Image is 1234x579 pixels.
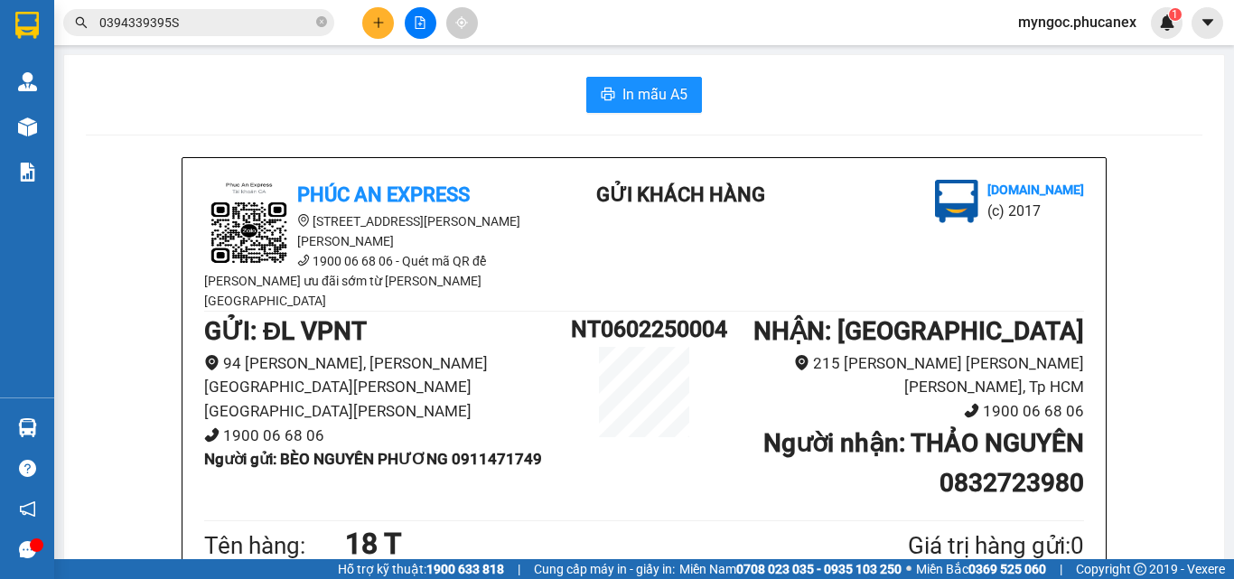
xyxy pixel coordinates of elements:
[19,500,36,518] span: notification
[99,13,313,33] input: Tìm tên, số ĐT hoặc mã đơn
[204,424,571,448] li: 1900 06 68 06
[968,562,1046,576] strong: 0369 525 060
[316,14,327,32] span: close-circle
[372,16,385,29] span: plus
[316,16,327,27] span: close-circle
[204,251,529,311] li: 1900 06 68 06 - Quét mã QR để [PERSON_NAME] ưu đãi sớm từ [PERSON_NAME][GEOGRAPHIC_DATA]
[679,559,902,579] span: Miền Nam
[405,7,436,39] button: file-add
[1172,8,1178,21] span: 1
[204,316,367,346] b: GỬI : ĐL VPNT
[736,562,902,576] strong: 0708 023 035 - 0935 103 250
[204,180,294,270] img: logo.jpg
[753,316,1084,346] b: NHẬN : [GEOGRAPHIC_DATA]
[345,521,820,566] h1: 18 T
[935,180,978,223] img: logo.jpg
[414,16,426,29] span: file-add
[1200,14,1216,31] span: caret-down
[596,183,765,206] b: Gửi khách hàng
[18,117,37,136] img: warehouse-icon
[18,163,37,182] img: solution-icon
[18,72,37,91] img: warehouse-icon
[19,541,36,558] span: message
[717,351,1084,399] li: 215 [PERSON_NAME] [PERSON_NAME] [PERSON_NAME], Tp HCM
[586,77,702,113] button: printerIn mẫu A5
[518,559,520,579] span: |
[446,7,478,39] button: aim
[75,16,88,29] span: search
[534,559,675,579] span: Cung cấp máy in - giấy in:
[987,182,1084,197] b: [DOMAIN_NAME]
[426,562,504,576] strong: 1900 633 818
[204,355,220,370] span: environment
[15,12,39,39] img: logo-vxr
[622,83,687,106] span: In mẫu A5
[717,399,1084,424] li: 1900 06 68 06
[204,211,529,251] li: [STREET_ADDRESS][PERSON_NAME][PERSON_NAME]
[763,428,1084,498] b: Người nhận : THẢO NGUYÊN 0832723980
[601,87,615,104] span: printer
[1060,559,1062,579] span: |
[1004,11,1151,33] span: myngoc.phucanex
[204,528,345,565] div: Tên hàng:
[1192,7,1223,39] button: caret-down
[204,351,571,424] li: 94 [PERSON_NAME], [PERSON_NAME][GEOGRAPHIC_DATA][PERSON_NAME][GEOGRAPHIC_DATA][PERSON_NAME]
[1169,8,1182,21] sup: 1
[794,355,809,370] span: environment
[906,565,911,573] span: ⚪️
[297,254,310,266] span: phone
[571,312,717,347] h1: NT0602250004
[964,403,979,418] span: phone
[987,200,1084,222] li: (c) 2017
[18,418,37,437] img: warehouse-icon
[362,7,394,39] button: plus
[204,450,542,468] b: Người gửi : BÈO NGUYÊN PHƯƠNG 0911471749
[297,214,310,227] span: environment
[455,16,468,29] span: aim
[297,183,470,206] b: Phúc An Express
[1134,563,1146,575] span: copyright
[916,559,1046,579] span: Miền Bắc
[1159,14,1175,31] img: icon-new-feature
[19,460,36,477] span: question-circle
[204,427,220,443] span: phone
[820,528,1084,565] div: Giá trị hàng gửi: 0
[338,559,504,579] span: Hỗ trợ kỹ thuật:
